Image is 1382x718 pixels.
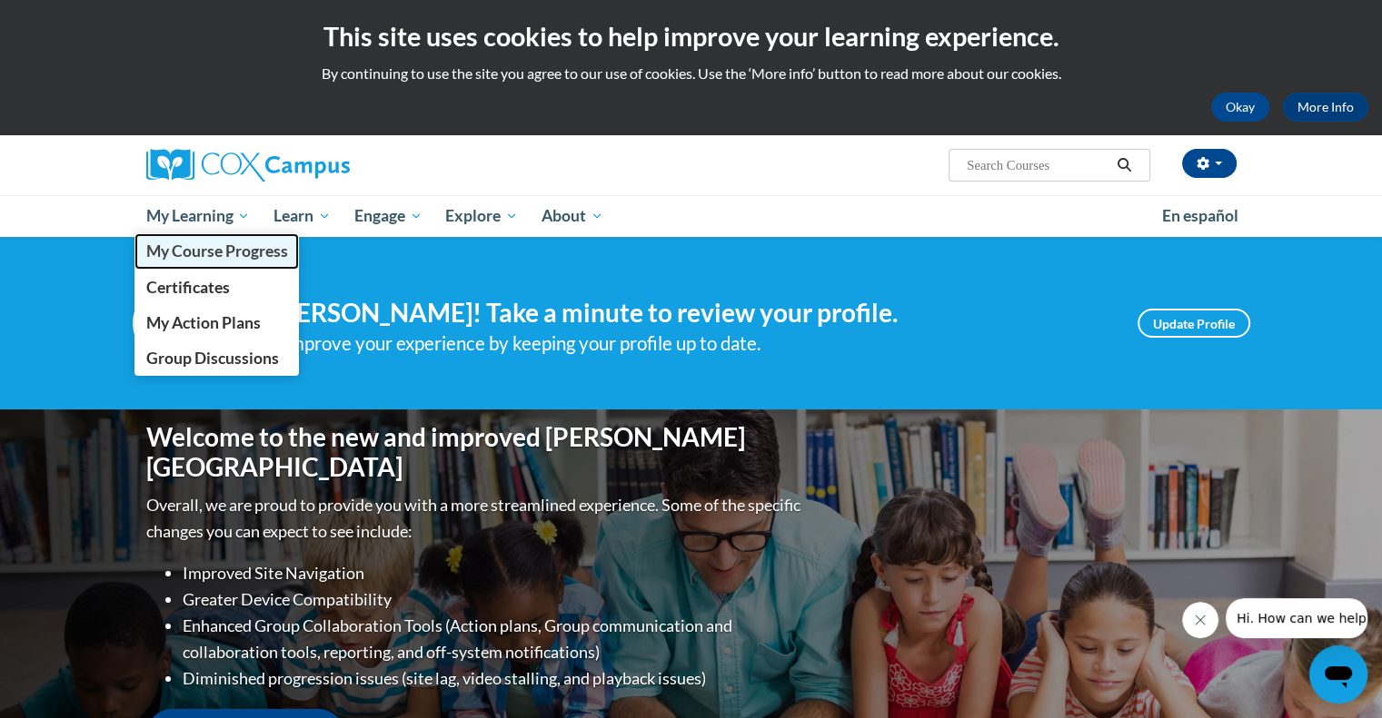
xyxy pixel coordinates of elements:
[1138,309,1250,338] a: Update Profile
[354,205,423,227] span: Engage
[445,205,518,227] span: Explore
[134,233,300,269] a: My Course Progress
[1309,645,1367,703] iframe: Button to launch messaging window
[1226,598,1367,638] iframe: Message from company
[965,154,1110,176] input: Search Courses
[1182,602,1218,638] iframe: Close message
[134,270,300,305] a: Certificates
[14,64,1368,84] p: By continuing to use the site you agree to our use of cookies. Use the ‘More info’ button to read...
[119,195,1264,237] div: Main menu
[145,313,260,332] span: My Action Plans
[1150,197,1250,235] a: En español
[145,278,229,297] span: Certificates
[542,205,603,227] span: About
[146,422,805,483] h1: Welcome to the new and improved [PERSON_NAME][GEOGRAPHIC_DATA]
[242,329,1110,359] div: Help improve your experience by keeping your profile up to date.
[183,665,805,692] li: Diminished progression issues (site lag, video stalling, and playback issues)
[1110,154,1138,176] button: Search
[530,195,615,237] a: About
[145,205,250,227] span: My Learning
[1162,206,1238,225] span: En español
[133,282,214,364] img: Profile Image
[183,586,805,613] li: Greater Device Compatibility
[1283,93,1368,122] a: More Info
[262,195,343,237] a: Learn
[242,298,1110,329] h4: Hi [PERSON_NAME]! Take a minute to review your profile.
[146,149,350,182] img: Cox Campus
[146,492,805,545] p: Overall, we are proud to provide you with a more streamlined experience. Some of the specific cha...
[134,195,263,237] a: My Learning
[183,560,805,586] li: Improved Site Navigation
[145,241,287,261] span: My Course Progress
[14,18,1368,54] h2: This site uses cookies to help improve your learning experience.
[134,340,300,376] a: Group Discussions
[145,349,278,368] span: Group Discussions
[183,613,805,665] li: Enhanced Group Collaboration Tools (Action plans, Group communication and collaboration tools, re...
[134,305,300,340] a: My Action Plans
[433,195,530,237] a: Explore
[146,149,492,182] a: Cox Campus
[1182,149,1237,178] button: Account Settings
[273,205,331,227] span: Learn
[343,195,434,237] a: Engage
[11,13,147,27] span: Hi. How can we help?
[1211,93,1269,122] button: Okay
